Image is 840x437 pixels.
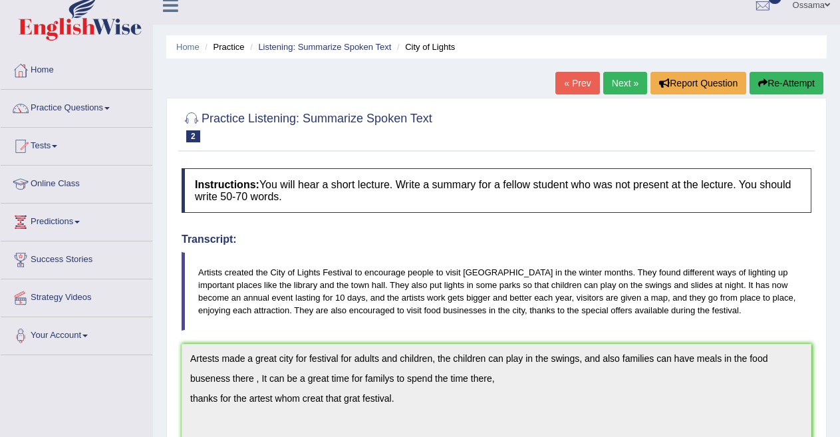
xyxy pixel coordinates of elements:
a: Next » [603,72,647,94]
a: Predictions [1,204,152,237]
li: Practice [202,41,244,53]
a: Practice Questions [1,90,152,123]
a: Listening: Summarize Spoken Text [258,42,391,52]
li: City of Lights [394,41,455,53]
a: Online Class [1,166,152,199]
button: Report Question [650,72,746,94]
a: Home [176,42,200,52]
a: Tests [1,128,152,161]
h4: You will hear a short lecture. Write a summary for a fellow student who was not present at the le... [182,168,811,213]
a: « Prev [555,72,599,94]
a: Strategy Videos [1,279,152,313]
a: Success Stories [1,241,152,275]
h4: Transcript: [182,233,811,245]
h2: Practice Listening: Summarize Spoken Text [182,109,432,142]
b: Instructions: [195,179,259,190]
a: Your Account [1,317,152,351]
a: Home [1,52,152,85]
button: Re-Attempt [750,72,823,94]
span: 2 [186,130,200,142]
blockquote: Artists created the City of Lights Festival to encourage people to visit [GEOGRAPHIC_DATA] in the... [182,252,811,331]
